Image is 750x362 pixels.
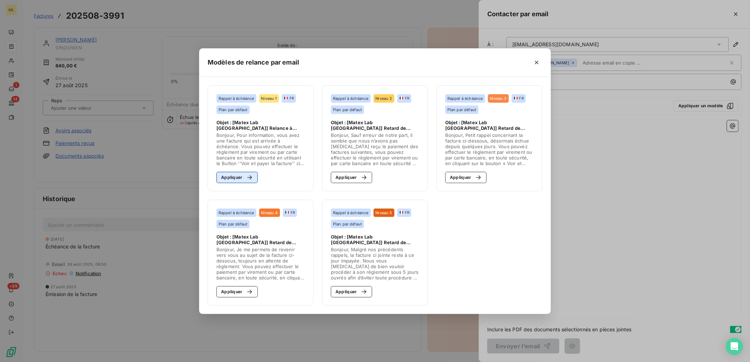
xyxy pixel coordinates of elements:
div: FR [514,96,524,101]
div: FR [399,96,409,101]
span: Rappel à échéance [333,211,369,215]
span: Plan par défaut [333,108,362,112]
span: Niveau 4 [261,211,278,215]
span: Rappel à échéance [333,96,369,101]
span: Objet : [Matex Lab [GEOGRAPHIC_DATA]] Retard de paiement [331,234,419,245]
span: Niveau 5 [376,211,392,215]
span: Bonjour, Pour information, vous avez une facture qui est arrivée à échéance. Vous pouvez effectue... [216,132,305,166]
span: Rappel à échéance [447,96,483,101]
button: Appliquer [445,172,487,183]
span: Objet : [Matex Lab [GEOGRAPHIC_DATA]] Retard de paiement [331,120,419,131]
span: Niveau 2 [376,96,392,101]
span: Bonjour, Malgré nos précédents rappels, la facture ci jointe reste à ce jour impayée. Nous vous [... [331,247,419,280]
span: Bonjour, Sauf erreur de notre part, il semble que nous n’avons pas [MEDICAL_DATA] reçu le paiemen... [331,132,419,166]
button: Appliquer [216,286,258,297]
div: Open Intercom Messenger [726,338,743,355]
span: Rappel à échéance [219,211,254,215]
span: Objet : [Matex Lab [GEOGRAPHIC_DATA]] Retard de paiement [216,234,305,245]
span: Objet : [Matex Lab [GEOGRAPHIC_DATA]] Relance à échéance [216,120,305,131]
span: Niveau 1 [261,96,277,101]
span: Bonjour, Petit rappel concernant la facture ci-dessous, désormais échue depuis quelques jours. Vo... [445,132,534,166]
div: FR [284,96,294,101]
span: Bonjour, Je me permets de revenir vers vous au sujet de la facture ci-dessous, toujours en attent... [216,247,305,280]
span: Plan par défaut [219,222,248,226]
span: Plan par défaut [219,108,248,112]
h5: Modèles de relance par email [208,58,299,67]
button: Appliquer [216,172,258,183]
span: Niveau 3 [490,96,507,101]
div: FR [399,210,409,215]
button: Appliquer [331,172,372,183]
span: Plan par défaut [447,108,476,112]
span: Rappel à échéance [219,96,254,101]
span: Objet : [Matex Lab [GEOGRAPHIC_DATA]] Retard de paiement [445,120,534,131]
div: FR [285,210,295,215]
span: Plan par défaut [333,222,362,226]
button: Appliquer [331,286,372,297]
